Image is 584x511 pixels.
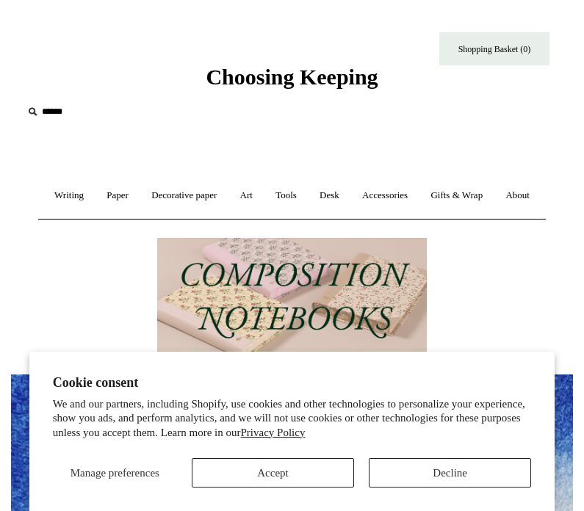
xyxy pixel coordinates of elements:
[369,458,531,488] button: Decline
[309,176,350,215] a: Desk
[141,176,227,215] a: Decorative paper
[241,427,306,438] a: Privacy Policy
[96,176,139,215] a: Paper
[352,176,418,215] a: Accessories
[71,467,159,479] span: Manage preferences
[420,176,493,215] a: Gifts & Wrap
[157,238,428,353] img: 202302 Composition ledgers.jpg__PID:69722ee6-fa44-49dd-a067-31375e5d54ec
[206,65,378,89] span: Choosing Keeping
[265,176,307,215] a: Tools
[44,176,94,215] a: Writing
[53,375,532,391] h2: Cookie consent
[495,176,540,215] a: About
[53,397,532,441] p: We and our partners, including Shopify, use cookies and other technologies to personalize your ex...
[206,76,378,87] a: Choosing Keeping
[230,176,263,215] a: Art
[439,32,549,65] a: Shopping Basket (0)
[53,458,177,488] button: Manage preferences
[192,458,354,488] button: Accept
